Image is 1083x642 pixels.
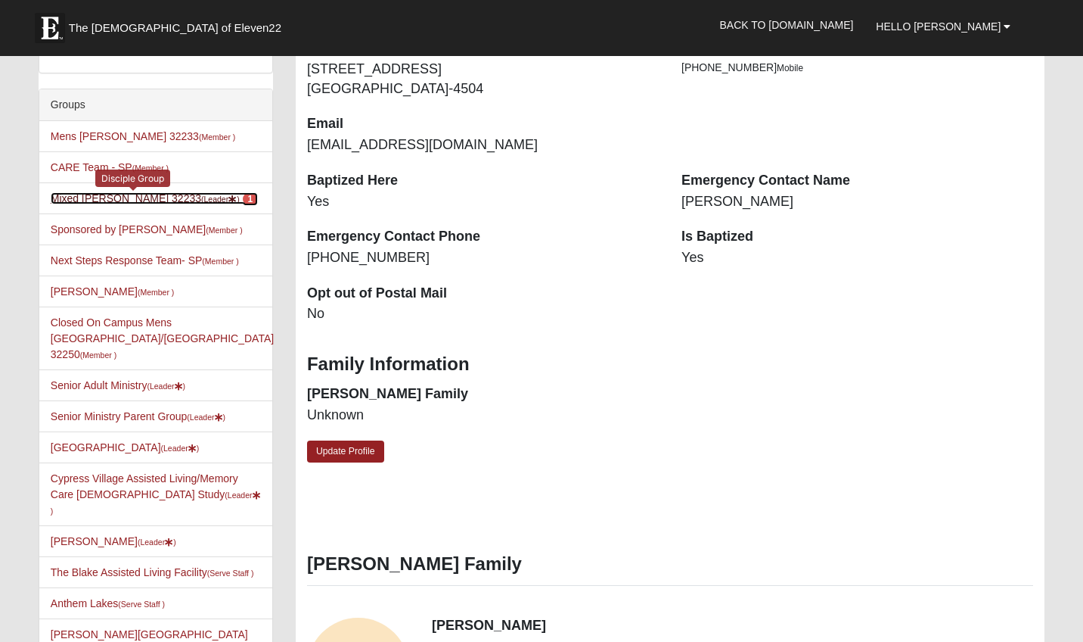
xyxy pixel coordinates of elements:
h3: [PERSON_NAME] Family [307,553,1033,575]
a: Update Profile [307,441,384,463]
dt: Emergency Contact Phone [307,227,659,247]
small: (Member ) [132,164,169,173]
small: (Member ) [206,226,242,235]
dt: Baptized Here [307,171,659,191]
a: Mixed [PERSON_NAME] 32233(Leader) 1 [51,192,258,204]
dt: Email [307,114,659,134]
div: Groups [39,89,272,121]
small: (Member ) [138,288,174,297]
a: Hello [PERSON_NAME] [864,8,1022,45]
dt: Opt out of Postal Mail [307,284,659,304]
dd: Yes [681,248,1033,268]
small: (Serve Staff ) [207,569,254,578]
a: Closed On Campus Mens [GEOGRAPHIC_DATA]/[GEOGRAPHIC_DATA] 32250(Member ) [51,316,274,360]
a: Mens [PERSON_NAME] 32233(Member ) [51,130,236,142]
dt: Is Baptized [681,227,1033,247]
small: (Leader ) [138,538,176,547]
dt: [PERSON_NAME] Family [307,385,659,404]
small: (Member ) [199,132,235,142]
a: [PERSON_NAME](Member ) [51,285,175,298]
dd: [PHONE_NUMBER] [307,248,659,268]
a: The [DEMOGRAPHIC_DATA] of Eleven22 [27,5,330,43]
a: Cypress Village Assisted Living/Memory Care [DEMOGRAPHIC_DATA] Study(Leader) [51,472,261,516]
dd: [EMAIL_ADDRESS][DOMAIN_NAME] [307,136,659,155]
dd: [PERSON_NAME] [681,192,1033,212]
span: Hello [PERSON_NAME] [876,20,1001,33]
small: (Member ) [202,257,238,266]
a: The Blake Assisted Living Facility(Serve Staff ) [51,566,254,578]
small: (Leader ) [187,413,225,422]
a: Anthem Lakes(Serve Staff ) [51,597,165,609]
dd: Unknown [307,406,659,425]
span: number of pending members [243,192,259,206]
small: (Leader ) [161,444,200,453]
small: (Member ) [80,351,116,360]
small: (Leader ) [147,382,185,391]
dd: Yes [307,192,659,212]
dt: Emergency Contact Name [681,171,1033,191]
h3: Family Information [307,354,1033,376]
a: Senior Ministry Parent Group(Leader) [51,410,225,422]
dd: [STREET_ADDRESS] [GEOGRAPHIC_DATA]-4504 [307,60,659,98]
div: Disciple Group [95,170,170,187]
dd: No [307,304,659,324]
a: Senior Adult Ministry(Leader) [51,379,185,391]
span: Mobile [777,63,803,73]
a: [PERSON_NAME](Leader) [51,535,176,547]
img: Eleven22 logo [35,13,65,43]
small: (Serve Staff ) [118,600,165,609]
span: The [DEMOGRAPHIC_DATA] of Eleven22 [69,20,281,36]
a: CARE Team - SP(Member ) [51,161,169,173]
small: (Leader ) [201,195,240,204]
a: Back to [DOMAIN_NAME] [709,6,865,44]
li: [PHONE_NUMBER] [681,60,1033,76]
a: Next Steps Response Team- SP(Member ) [51,254,239,266]
a: Sponsored by [PERSON_NAME](Member ) [51,223,243,235]
a: [GEOGRAPHIC_DATA](Leader) [51,441,199,453]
